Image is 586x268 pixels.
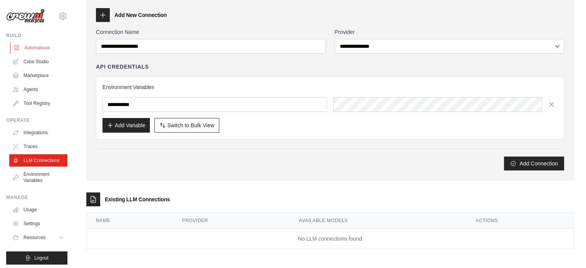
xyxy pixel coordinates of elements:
[34,255,49,261] span: Logout
[504,157,564,170] button: Add Connection
[87,213,173,229] th: Name
[6,32,67,39] div: Build
[10,42,68,54] a: Automations
[6,117,67,123] div: Operate
[96,28,326,36] label: Connection Name
[9,126,67,139] a: Integrations
[9,140,67,153] a: Traces
[9,204,67,216] a: Usage
[9,97,67,110] a: Tool Registry
[9,56,67,68] a: Crew Studio
[9,168,67,187] a: Environment Variables
[24,234,45,241] span: Resources
[9,154,67,167] a: LLM Connections
[6,9,45,24] img: Logo
[114,11,167,19] h3: Add New Connection
[9,83,67,96] a: Agents
[87,229,573,249] td: No LLM connections found
[6,194,67,201] div: Manage
[102,118,150,133] button: Add Variable
[9,231,67,244] button: Resources
[6,251,67,265] button: Logout
[467,213,573,229] th: Actions
[105,196,170,203] h3: Existing LLM Connections
[9,69,67,82] a: Marketplace
[290,213,467,229] th: Available Models
[96,63,149,71] h4: API Credentials
[102,83,557,91] h3: Environment Variables
[167,121,214,129] span: Switch to Bulk View
[335,28,564,36] label: Provider
[173,213,290,229] th: Provider
[154,118,219,133] button: Switch to Bulk View
[9,217,67,230] a: Settings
